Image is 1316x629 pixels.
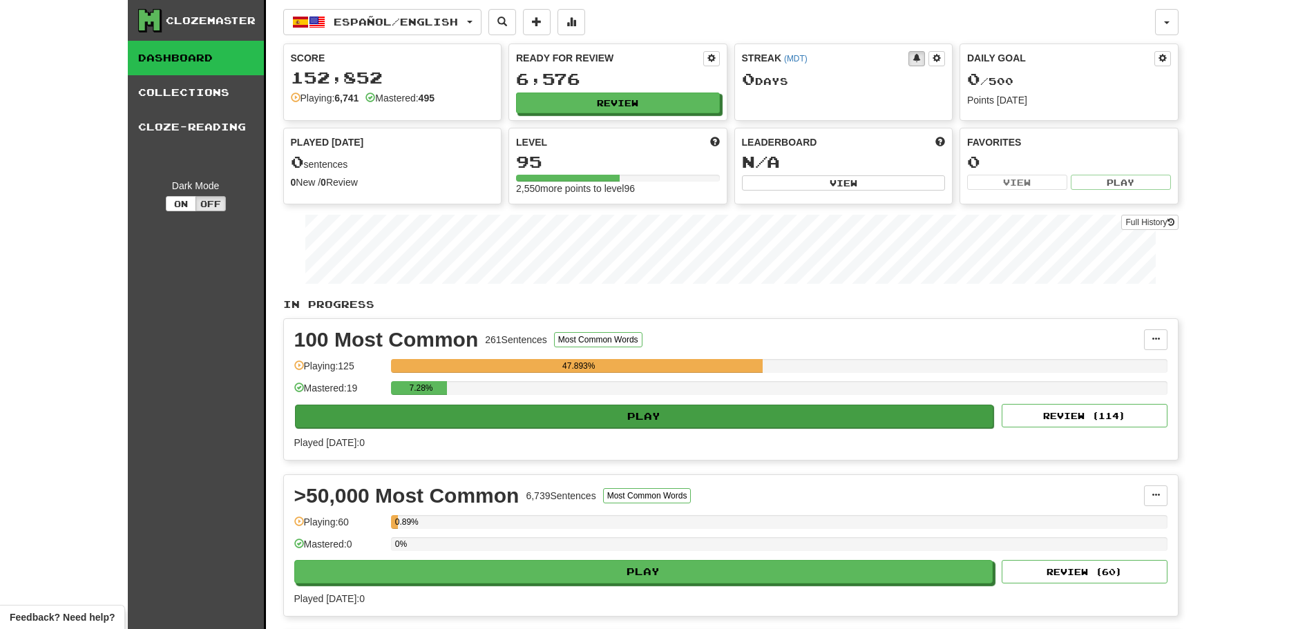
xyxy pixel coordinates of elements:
div: 0 [967,153,1171,171]
div: Playing: 60 [294,515,384,538]
button: Most Common Words [603,488,692,503]
div: Streak [742,51,909,65]
span: This week in points, UTC [935,135,945,149]
strong: 6,741 [334,93,359,104]
div: Ready for Review [516,51,703,65]
span: Played [DATE]: 0 [294,593,365,604]
div: New / Review [291,175,495,189]
button: View [967,175,1067,190]
div: >50,000 Most Common [294,485,519,506]
div: Mastered: [365,91,435,105]
span: 0 [742,69,755,88]
strong: 0 [321,177,326,188]
strong: 495 [419,93,435,104]
div: Playing: 125 [294,359,384,382]
div: 100 Most Common [294,329,479,350]
button: Add sentence to collection [523,9,551,35]
div: Mastered: 19 [294,381,384,404]
div: Daily Goal [967,51,1154,66]
div: Dark Mode [138,179,254,193]
div: 47.893% [395,359,763,373]
button: Play [295,405,994,428]
div: 6,739 Sentences [526,489,595,503]
div: 95 [516,153,720,171]
a: Collections [128,75,264,110]
span: Level [516,135,547,149]
div: 152,852 [291,69,495,86]
button: Español/English [283,9,481,35]
span: Score more points to level up [710,135,720,149]
button: Review [516,93,720,113]
div: Playing: [291,91,359,105]
div: Score [291,51,495,65]
button: Off [196,196,226,211]
div: 2,550 more points to level 96 [516,182,720,195]
span: Open feedback widget [10,610,115,624]
span: 0 [967,69,980,88]
span: Leaderboard [742,135,817,149]
button: View [742,175,946,191]
div: Day s [742,70,946,88]
span: Español / English [334,16,458,28]
strong: 0 [291,177,296,188]
div: 261 Sentences [485,333,547,347]
div: Favorites [967,135,1171,149]
button: Review (60) [1002,560,1167,583]
span: Played [DATE]: 0 [294,437,365,448]
span: N/A [742,152,780,171]
a: Full History [1121,215,1178,230]
div: Points [DATE] [967,93,1171,107]
div: Mastered: 0 [294,537,384,560]
a: Dashboard [128,41,264,75]
button: Play [294,560,993,583]
button: Play [1071,175,1171,190]
div: 0.89% [395,515,398,529]
button: On [166,196,196,211]
button: Search sentences [488,9,516,35]
span: 0 [291,152,304,171]
a: (MDT) [784,54,808,64]
span: / 500 [967,75,1013,87]
div: 6,576 [516,70,720,88]
div: sentences [291,153,495,171]
div: Clozemaster [166,14,256,28]
button: More stats [557,9,585,35]
a: Cloze-Reading [128,110,264,144]
p: In Progress [283,298,1179,311]
div: 7.28% [395,381,448,395]
button: Most Common Words [554,332,642,347]
button: Review (114) [1002,404,1167,427]
span: Played [DATE] [291,135,364,149]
